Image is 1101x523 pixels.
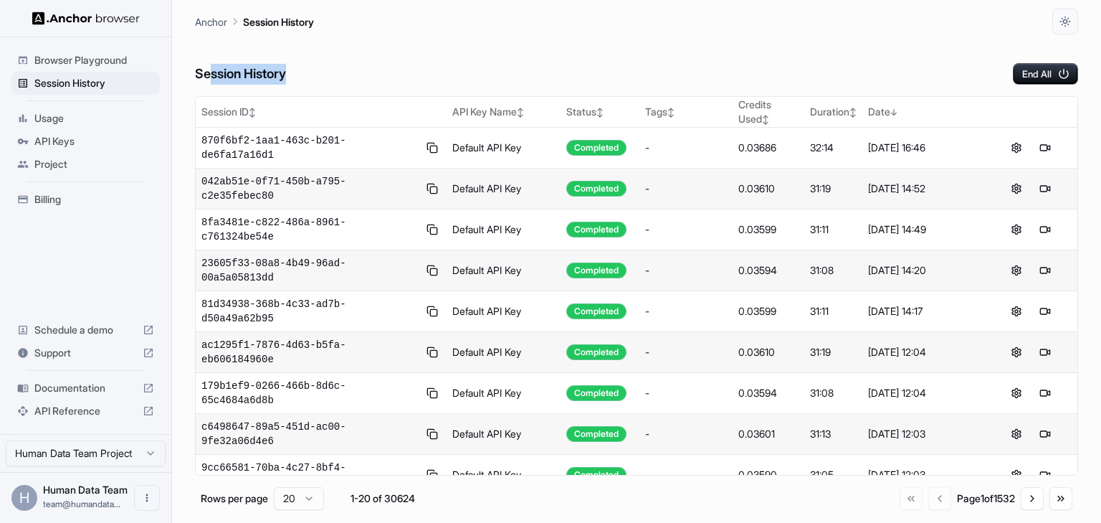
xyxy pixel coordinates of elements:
span: ↕ [249,107,256,118]
div: API Reference [11,400,160,423]
td: Default API Key [447,169,561,209]
div: Documentation [11,377,160,400]
div: 31:08 [810,386,857,400]
span: API Keys [34,134,154,149]
div: [DATE] 12:03 [868,427,978,441]
span: Human Data Team [43,484,128,496]
p: Session History [243,14,314,29]
div: 31:08 [810,263,857,278]
div: 31:05 [810,468,857,482]
div: 31:19 [810,345,857,359]
p: Rows per page [201,491,268,506]
div: 0.03601 [738,427,799,441]
div: Tags [645,105,727,119]
span: Project [34,157,154,171]
td: Default API Key [447,291,561,332]
nav: breadcrumb [195,14,314,29]
div: 0.03610 [738,182,799,196]
div: Support [11,341,160,364]
span: ↕ [762,114,769,125]
span: c6498647-89a5-451d-ac00-9fe32a06d4e6 [201,420,418,448]
div: 0.03686 [738,141,799,155]
span: ↕ [849,107,857,118]
div: - [645,182,727,196]
div: Page 1 of 1532 [957,491,1015,506]
div: [DATE] 14:17 [868,304,978,319]
span: Browser Playground [34,53,154,67]
div: API Key Name [452,105,556,119]
div: Browser Playground [11,49,160,72]
div: 0.03594 [738,386,799,400]
div: Completed [566,303,626,319]
div: Duration [810,105,857,119]
div: Completed [566,385,626,401]
div: Completed [566,467,626,483]
div: 31:19 [810,182,857,196]
div: Schedule a demo [11,319,160,341]
div: 32:14 [810,141,857,155]
span: ↕ [667,107,675,118]
span: ↕ [596,107,604,118]
div: Date [868,105,978,119]
div: Status [566,105,634,119]
span: API Reference [34,404,137,418]
div: 0.03599 [738,304,799,319]
div: Completed [566,181,626,197]
div: - [645,263,727,278]
div: [DATE] 12:04 [868,386,978,400]
div: [DATE] 14:49 [868,222,978,237]
button: Open menu [134,485,160,511]
div: Completed [566,426,626,442]
div: H [11,485,37,511]
div: Usage [11,107,160,130]
div: - [645,427,727,441]
div: 0.03610 [738,345,799,359]
span: 9cc66581-70ba-4c27-8bf4-50f1b255a476 [201,461,418,489]
div: - [645,345,727,359]
div: [DATE] 12:03 [868,468,978,482]
span: 870f6bf2-1aa1-463c-b201-de6fa17a16d1 [201,133,418,162]
div: - [645,468,727,482]
span: Session History [34,76,154,90]
div: 0.03599 [738,222,799,237]
span: Support [34,346,137,360]
span: Billing [34,192,154,207]
div: [DATE] 16:46 [868,141,978,155]
div: Completed [566,344,626,360]
span: ac1295f1-7876-4d63-b5fa-eb606184960e [201,338,418,367]
div: Billing [11,188,160,211]
span: 179b1ef9-0266-466b-8d6c-65c4684a6d8b [201,379,418,407]
div: 0.03590 [738,468,799,482]
p: Anchor [195,14,227,29]
div: 0.03594 [738,263,799,278]
td: Default API Key [447,128,561,169]
span: 042ab51e-0f71-450b-a795-c2e35febec80 [201,174,418,203]
div: - [645,141,727,155]
span: 81d34938-368b-4c33-ad7b-d50a49a62b95 [201,297,418,326]
td: Default API Key [447,414,561,455]
span: team@humandata.dev [43,499,120,509]
div: Session ID [201,105,441,119]
img: Anchor Logo [32,11,140,25]
div: Completed [566,222,626,237]
div: Completed [566,140,626,156]
span: 23605f33-08a8-4b49-96ad-00a5a05813dd [201,256,418,285]
div: Credits Used [738,98,799,126]
td: Default API Key [447,209,561,250]
div: Session History [11,72,160,95]
td: Default API Key [447,455,561,496]
span: 8fa3481e-c822-486a-8961-c761324be54e [201,215,418,244]
td: Default API Key [447,373,561,414]
td: Default API Key [447,250,561,291]
span: ↓ [890,107,897,118]
div: [DATE] 14:52 [868,182,978,196]
div: 31:11 [810,304,857,319]
span: ↕ [517,107,524,118]
div: Project [11,153,160,176]
span: Documentation [34,381,137,395]
div: [DATE] 12:04 [868,345,978,359]
div: [DATE] 14:20 [868,263,978,278]
div: - [645,222,727,237]
button: End All [1013,63,1078,85]
div: 31:11 [810,222,857,237]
